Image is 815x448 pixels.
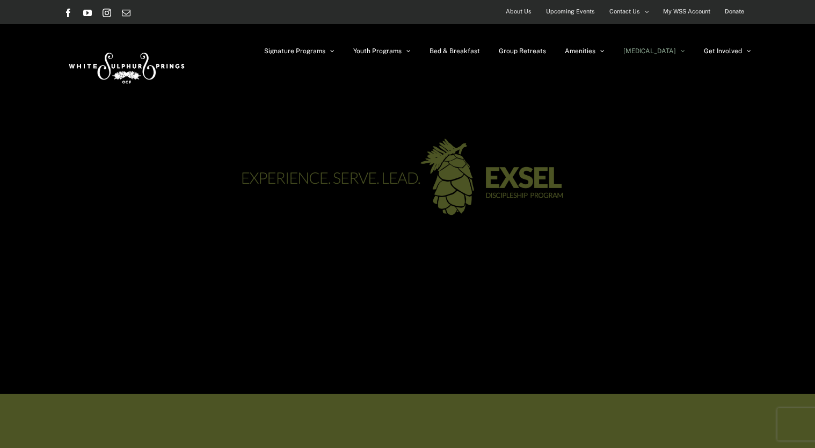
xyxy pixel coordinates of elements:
span: Amenities [565,48,595,54]
span: Group Retreats [499,48,546,54]
span: Bed & Breakfast [430,48,480,54]
span: Get Involved [704,48,742,54]
span: Youth Programs [353,48,402,54]
a: Youth Programs [353,24,411,78]
img: exsel-green-logo-03 [220,124,595,232]
span: Upcoming Events [546,4,595,19]
a: Signature Programs [264,24,334,78]
a: Group Retreats [499,24,546,78]
span: Signature Programs [264,48,325,54]
a: Email [122,9,130,17]
span: Contact Us [609,4,640,19]
a: Amenities [565,24,605,78]
nav: Main Menu [264,24,751,78]
a: Get Involved [704,24,751,78]
span: Donate [725,4,744,19]
a: YouTube [83,9,92,17]
span: About Us [506,4,532,19]
span: My WSS Account [663,4,710,19]
a: [MEDICAL_DATA] [623,24,685,78]
a: Instagram [103,9,111,17]
img: White Sulphur Springs Logo [64,41,187,91]
span: [MEDICAL_DATA] [623,48,676,54]
a: Facebook [64,9,72,17]
a: Bed & Breakfast [430,24,480,78]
